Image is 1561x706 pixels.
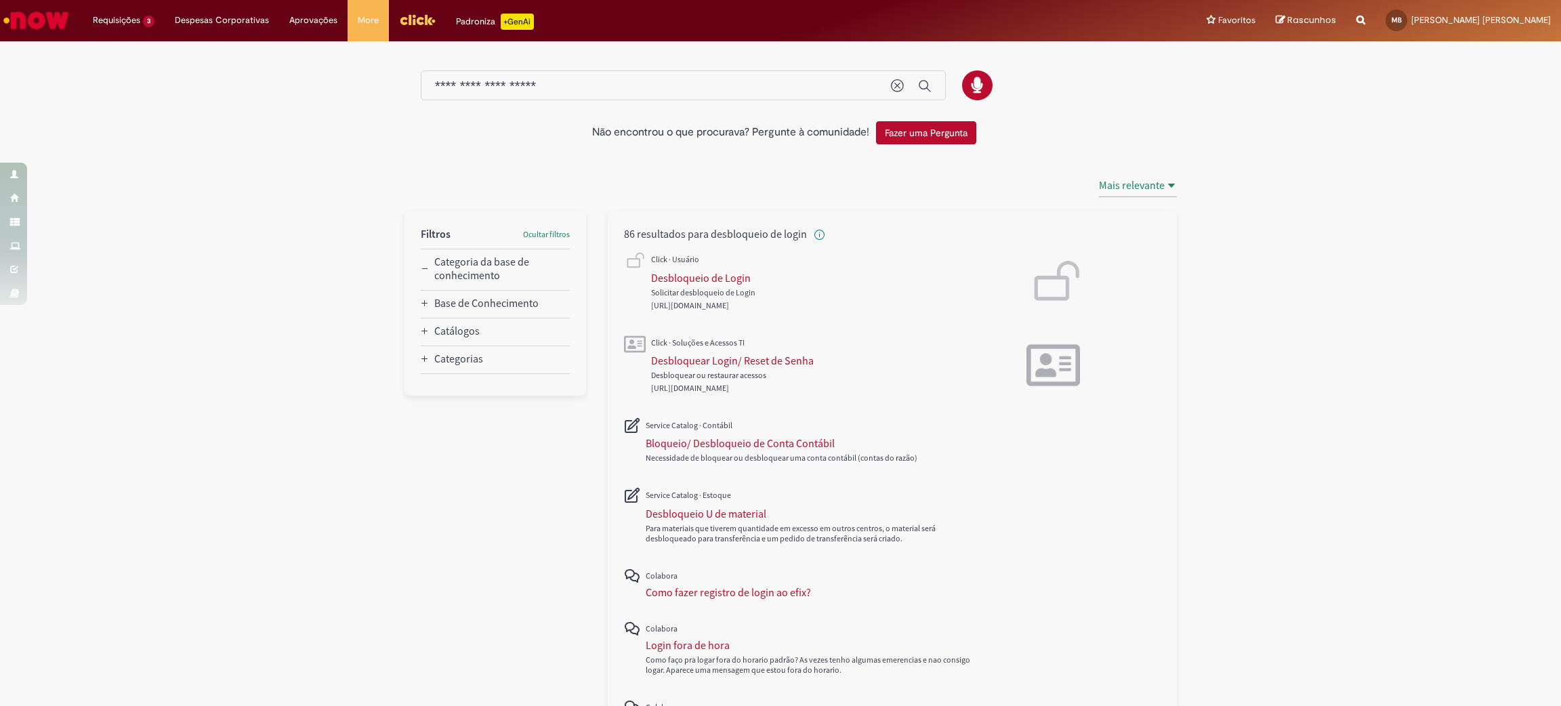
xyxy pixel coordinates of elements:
[876,121,976,144] button: Fazer uma Pergunta
[399,9,436,30] img: click_logo_yellow_360x200.png
[456,14,534,30] div: Padroniza
[592,127,869,139] h2: Não encontrou o que procurava? Pergunte à comunidade!
[1,7,71,34] img: ServiceNow
[1411,14,1551,26] span: [PERSON_NAME] [PERSON_NAME]
[1392,16,1402,24] span: MB
[175,14,269,27] span: Despesas Corporativas
[143,16,154,27] span: 3
[501,14,534,30] p: +GenAi
[358,14,379,27] span: More
[93,14,140,27] span: Requisições
[1287,14,1336,26] span: Rascunhos
[1276,14,1336,27] a: Rascunhos
[1218,14,1255,27] span: Favoritos
[289,14,337,27] span: Aprovações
